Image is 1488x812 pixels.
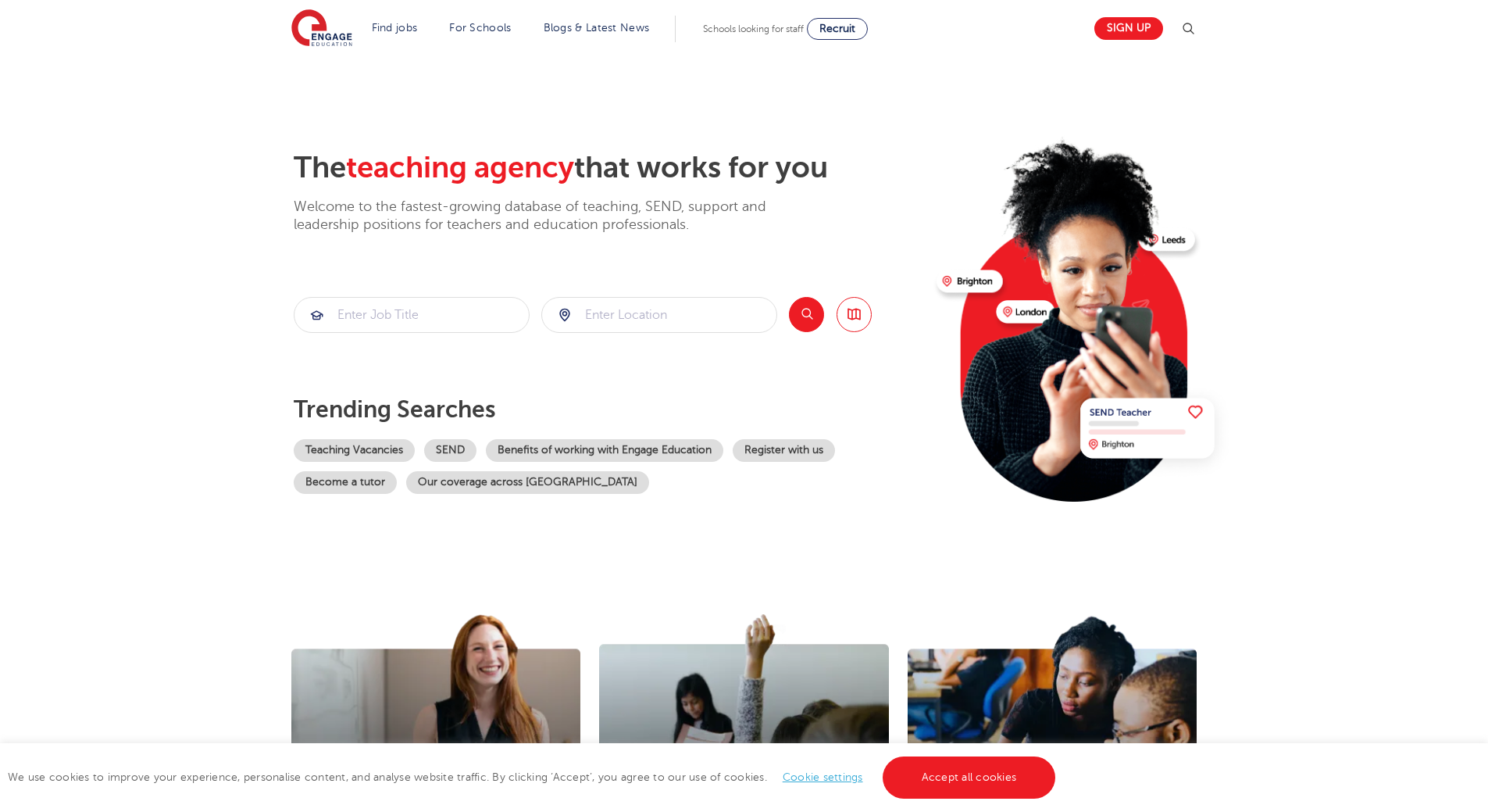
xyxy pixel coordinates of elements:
img: Engage Education [291,9,352,48]
a: Teaching Vacancies [294,439,415,462]
a: For Schools [449,22,511,34]
a: Benefits of working with Engage Education [486,439,723,462]
div: Submit [294,297,530,333]
a: Blogs & Latest News [544,22,650,34]
span: We use cookies to improve your experience, personalise content, and analyse website traffic. By c... [8,771,1059,783]
a: Our coverage across [GEOGRAPHIC_DATA] [406,471,649,494]
span: Recruit [819,23,855,34]
span: Schools looking for staff [703,23,804,34]
p: Trending searches [294,395,924,424]
a: Register with us [733,439,835,462]
a: Become a tutor [294,471,397,494]
input: Submit [294,298,529,332]
a: Find jobs [372,22,418,34]
div: Submit [541,297,777,333]
span: teaching agency [346,151,574,184]
input: Submit [542,298,776,332]
a: Accept all cookies [883,757,1056,799]
p: Welcome to the fastest-growing database of teaching, SEND, support and leadership positions for t... [294,198,809,234]
h2: The that works for you [294,150,924,186]
a: Sign up [1094,17,1163,40]
a: Recruit [807,18,868,40]
button: Search [789,297,824,332]
a: SEND [424,439,476,462]
a: Cookie settings [783,771,863,783]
